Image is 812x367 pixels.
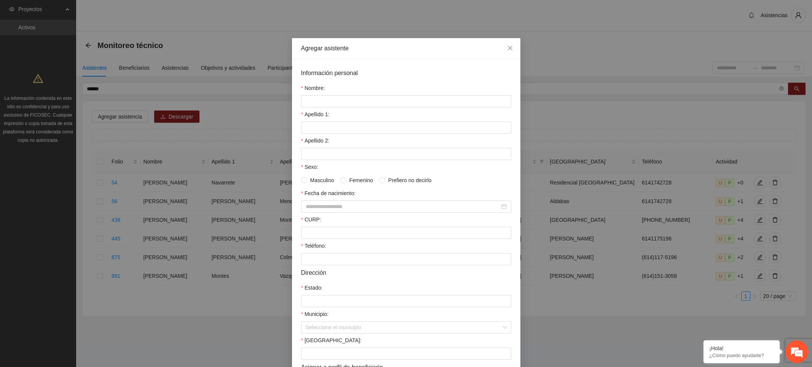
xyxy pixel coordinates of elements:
button: Close [500,38,520,59]
span: close [507,45,513,51]
input: Fecha de nacimiento: [306,202,500,211]
input: Teléfono: [301,253,511,265]
label: Apellido 1: [301,110,330,119]
input: Apellido 2: [301,148,511,160]
span: Femenino [346,176,376,184]
div: Agregar asistente [301,44,511,53]
span: Prefiero no decirlo [385,176,435,184]
label: Estado: [301,284,323,292]
input: Colonia: [301,348,511,360]
input: CURP: [301,227,511,239]
input: Apellido 1: [301,122,511,134]
span: Dirección [301,268,327,277]
input: Municipio: [306,322,501,333]
input: Nombre: [301,95,511,107]
label: Nombre: [301,84,325,92]
label: CURP: [301,215,321,224]
div: ¡Hola! [709,345,774,351]
input: Estado: [301,295,511,307]
label: Colonia: [301,336,362,345]
span: Masculino [307,176,337,184]
p: ¿Cómo puedo ayudarte? [709,353,774,358]
label: Fecha de nacimiento: [301,189,356,197]
label: Teléfono: [301,242,326,250]
label: Municipio: [301,310,329,318]
label: Apellido 2: [301,136,330,145]
span: Información personal [301,68,358,78]
label: Sexo: [301,163,318,171]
